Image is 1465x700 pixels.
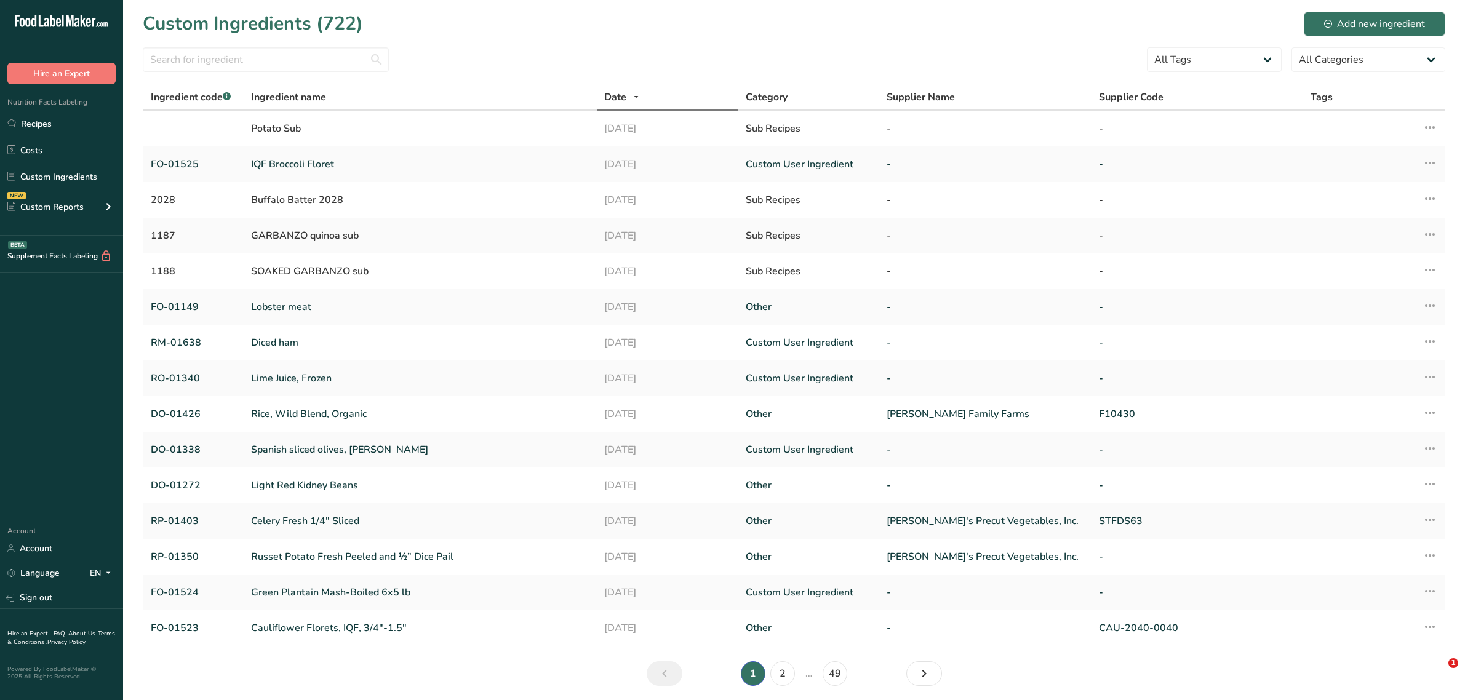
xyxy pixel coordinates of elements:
a: Custom User Ingredient [746,335,872,350]
div: Custom Reports [7,201,84,213]
span: Ingredient name [251,90,326,105]
div: - [1099,193,1296,207]
a: - [1099,585,1296,600]
a: [DATE] [604,157,731,172]
div: [DATE] [604,121,731,136]
div: Powered By FoodLabelMaker © 2025 All Rights Reserved [7,666,116,680]
a: Hire an Expert . [7,629,51,638]
a: Light Red Kidney Beans [251,478,589,493]
div: - [1099,228,1296,243]
div: 2028 [151,193,236,207]
span: Ingredient code [151,90,231,104]
button: Add new ingredient [1304,12,1445,36]
a: Page 2. [770,661,795,686]
a: Lime Juice, Frozen [251,371,589,386]
a: [PERSON_NAME]'s Precut Vegetables, Inc. [887,549,1084,564]
a: Terms & Conditions . [7,629,115,646]
a: [PERSON_NAME] Family Farms [887,407,1084,421]
a: F10430 [1099,407,1296,421]
a: - [887,300,1084,314]
a: FO-01523 [151,621,236,635]
a: - [887,335,1084,350]
a: DO-01426 [151,407,236,421]
div: GARBANZO quinoa sub [251,228,589,243]
input: Search for ingredient [143,47,389,72]
div: - [1099,121,1296,136]
a: [DATE] [604,621,731,635]
a: FO-01149 [151,300,236,314]
div: [DATE] [604,193,731,207]
a: Rice, Wild Blend, Organic [251,407,589,421]
a: - [1099,157,1296,172]
a: [DATE] [604,585,731,600]
a: [DATE] [604,335,731,350]
a: - [1099,549,1296,564]
div: - [887,228,1084,243]
a: - [1099,335,1296,350]
a: - [887,585,1084,600]
a: Celery Fresh 1/4" Sliced [251,514,589,528]
a: [DATE] [604,514,731,528]
div: BETA [8,241,27,249]
a: Other [746,514,872,528]
div: SOAKED GARBANZO sub [251,264,589,279]
div: Potato Sub [251,121,589,136]
span: Tags [1311,90,1333,105]
a: Other [746,300,872,314]
div: Sub Recipes [746,121,872,136]
a: About Us . [68,629,98,638]
a: Custom User Ingredient [746,157,872,172]
a: Lobster meat [251,300,589,314]
a: Cauliflower Florets, IQF, 3/4"-1.5" [251,621,589,635]
div: - [887,193,1084,207]
a: Other [746,407,872,421]
a: RP-01350 [151,549,236,564]
a: [DATE] [604,442,731,457]
div: 1187 [151,228,236,243]
a: Language [7,562,60,584]
a: - [887,621,1084,635]
div: - [1099,264,1296,279]
div: Sub Recipes [746,193,872,207]
a: IQF Broccoli Floret [251,157,589,172]
div: EN [90,566,116,581]
a: Other [746,549,872,564]
a: Custom User Ingredient [746,371,872,386]
a: Previous [647,661,682,686]
a: Russet Potato Fresh Peeled and ½” Dice Pail [251,549,589,564]
a: Spanish sliced olives, [PERSON_NAME] [251,442,589,457]
div: Sub Recipes [746,264,872,279]
a: Diced ham [251,335,589,350]
button: Hire an Expert [7,63,116,84]
div: Add new ingredient [1324,17,1425,31]
div: - [887,121,1084,136]
a: STFDS63 [1099,514,1296,528]
span: Supplier Name [887,90,955,105]
a: [DATE] [604,549,731,564]
a: [DATE] [604,371,731,386]
a: Custom User Ingredient [746,442,872,457]
a: [DATE] [604,300,731,314]
div: 1188 [151,264,236,279]
a: - [1099,442,1296,457]
a: [PERSON_NAME]'s Precut Vegetables, Inc. [887,514,1084,528]
a: - [887,442,1084,457]
a: RO-01340 [151,371,236,386]
h1: Custom Ingredients (722) [143,10,363,38]
div: [DATE] [604,264,731,279]
span: Supplier Code [1099,90,1164,105]
a: RP-01403 [151,514,236,528]
a: - [887,478,1084,493]
a: [DATE] [604,407,731,421]
iframe: Intercom live chat [1423,658,1453,688]
a: - [1099,371,1296,386]
div: NEW [7,192,26,199]
a: DO-01272 [151,478,236,493]
span: Date [604,90,626,105]
a: - [1099,300,1296,314]
a: FAQ . [54,629,68,638]
a: - [887,157,1084,172]
a: - [887,371,1084,386]
div: Buffalo Batter 2028 [251,193,589,207]
div: [DATE] [604,228,731,243]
